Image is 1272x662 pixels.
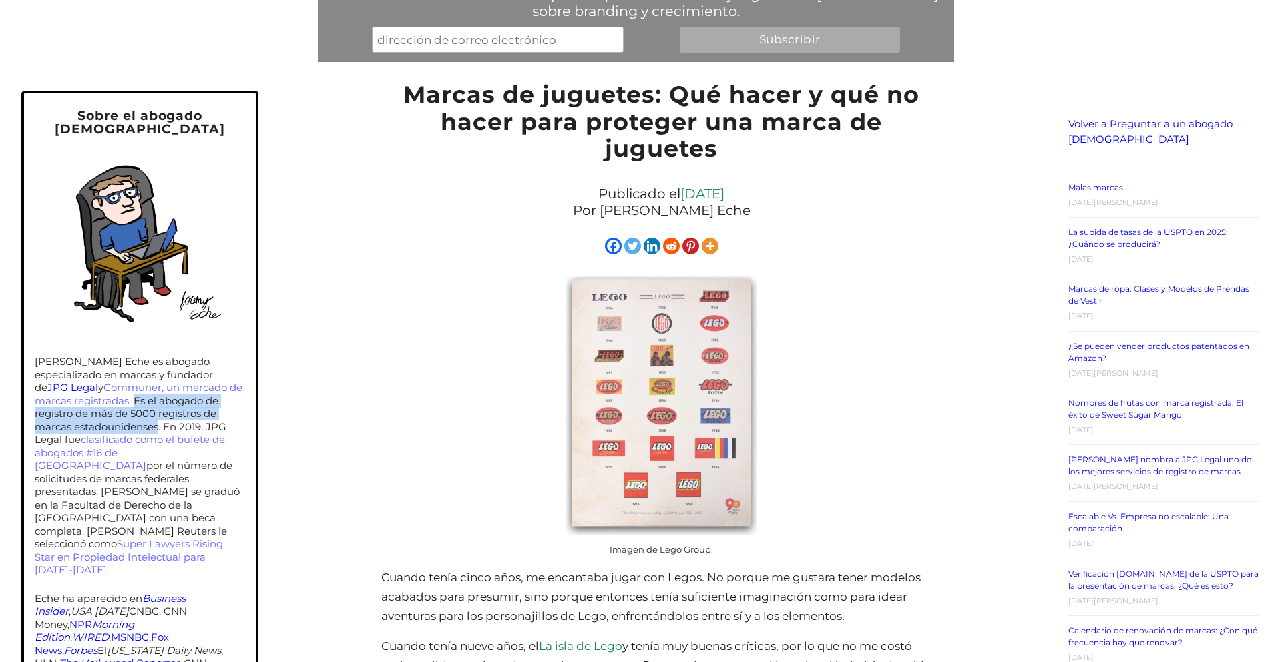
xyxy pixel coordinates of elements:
[1068,539,1094,548] time: [DATE]
[1068,569,1259,591] a: Verificación [DOMAIN_NAME] de la USPTO para la presentación de marcas: ¿Qué es esto?
[1068,227,1228,249] a: La subida de tasas de la USPTO en 2025: ¿Cuándo se producirá?
[1068,596,1158,605] time: [DATE][PERSON_NAME]
[55,108,225,136] span: Sobre el abogado [DEMOGRAPHIC_DATA]
[107,644,221,657] em: [US_STATE] Daily News
[680,27,900,52] input: Subscribir
[35,381,242,407] a: Communer, un mercado de marcas registradas
[35,618,134,644] em: Morning Edition
[381,568,941,626] p: Cuando tenía cinco años, me encantaba jugar con Legos. No porque me gustara tener modelos acabado...
[1068,284,1249,306] a: Marcas de ropa: Clases y Modelos de Prendas de Vestir
[1068,454,1251,476] a: [PERSON_NAME] nombra a JPG Legal uno de los mejores servicios de registro de marcas
[702,238,718,254] a: Más
[1068,254,1094,264] time: [DATE]
[1068,625,1257,647] a: Calendario de renovación de marcas: ¿Con qué frecuencia hay que renovar?
[64,644,97,657] a: Forbes
[644,238,660,254] a: Linkedin
[539,639,622,653] a: La isla de Lego
[35,631,169,657] a: Fox News,
[35,537,223,576] a: Super Lawyers Rising Star en Propiedad Intelectual para [DATE]-[DATE]
[682,238,699,254] a: Pinterest
[605,238,622,254] a: Facebook
[71,605,129,617] em: USA [DATE]
[381,182,941,222] div: Publicado el
[1068,425,1094,434] time: [DATE]
[1068,311,1094,320] time: [DATE]
[372,27,624,52] input: dirección de correo electrónico
[663,238,680,254] a: Reddit
[1068,368,1158,378] time: [DATE][PERSON_NAME]
[35,618,134,644] a: NPRMorning Edition
[111,631,149,643] a: MSNBC
[1068,653,1094,662] time: [DATE]
[381,81,941,169] h1: Marcas de juguetes: Qué hacer y qué no hacer para proteger una marca de juguetes
[35,355,246,577] p: [PERSON_NAME] Eche es abogado especializado en marcas y fundador de y . Es el abogado de registro...
[1068,198,1158,207] time: [DATE][PERSON_NAME]
[1068,182,1123,192] a: Malas marcas
[566,540,757,559] figcaption: Imagen de Lego Group.
[680,186,724,202] a: [DATE]
[47,381,98,394] a: JPG Legal
[45,146,236,337] img: Autorretrato de Jeremy en el despacho de su casa.
[1068,511,1229,533] a: Escalable Vs. Empresa no escalable: Una comparación
[35,592,186,618] a: Business Insider
[35,433,225,472] a: clasificado como el bufete de abogados #16 de [GEOGRAPHIC_DATA]
[72,631,109,643] a: WIRED
[1068,398,1243,420] a: Nombres de frutas con marca registrada: El éxito de Sweet Sugar Mango
[624,238,641,254] a: Twitter
[1068,341,1249,363] a: ¿Se pueden vender productos patentados en Amazon?
[1068,117,1233,145] a: Volver a Preguntar a un abogado [DEMOGRAPHIC_DATA]
[388,202,934,219] p: Por [PERSON_NAME] Eche
[1068,482,1158,491] time: [DATE][PERSON_NAME]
